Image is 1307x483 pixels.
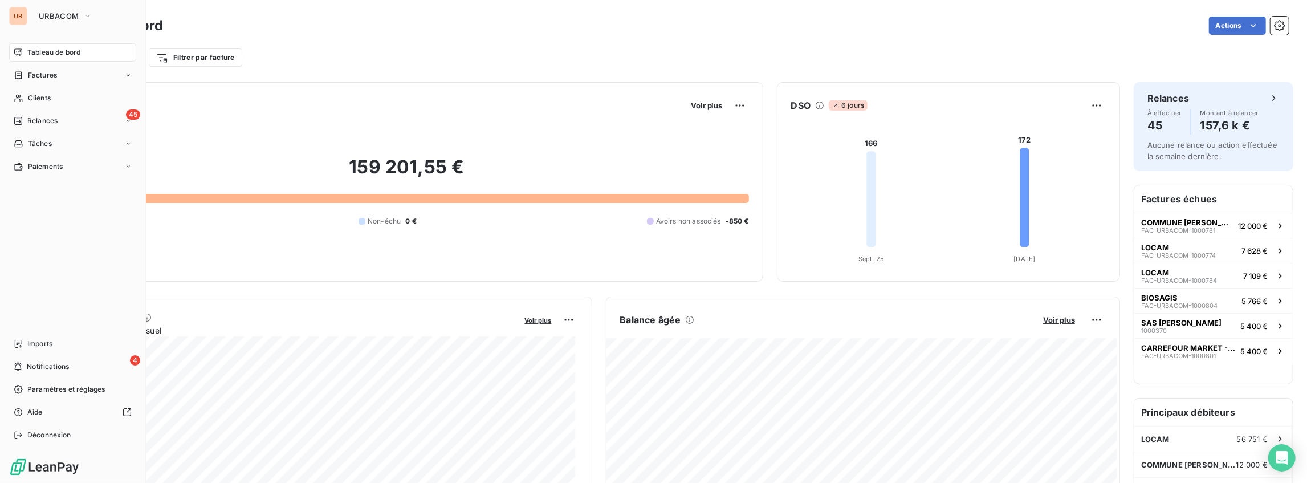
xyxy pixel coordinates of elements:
span: 5 766 € [1241,297,1268,306]
a: Aide [9,403,136,421]
span: Voir plus [691,101,723,110]
button: Voir plus [687,100,726,111]
button: Actions [1209,17,1266,35]
span: 1000370 [1141,327,1167,334]
span: 56 751 € [1237,435,1268,444]
span: -850 € [726,216,749,226]
h4: 45 [1147,116,1182,135]
span: FAC-URBACOM-1000774 [1141,252,1216,259]
span: FAC-URBACOM-1000804 [1141,302,1218,309]
span: 7 628 € [1241,246,1268,255]
span: BIOSAGIS [1141,293,1178,302]
h6: Relances [1147,91,1189,105]
img: Logo LeanPay [9,458,80,476]
span: Tableau de bord [27,47,80,58]
span: FAC-URBACOM-1000801 [1141,352,1216,359]
span: Imports [27,339,52,349]
span: Chiffre d'affaires mensuel [64,324,517,336]
span: URBACOM [39,11,79,21]
button: COMMUNE [PERSON_NAME]FAC-URBACOM-100078112 000 € [1134,213,1293,238]
button: SAS [PERSON_NAME]10003705 400 € [1134,313,1293,338]
tspan: [DATE] [1013,255,1035,263]
span: Voir plus [525,316,552,324]
span: 5 400 € [1240,322,1268,331]
span: Aucune relance ou action effectuée la semaine dernière. [1147,140,1277,161]
span: CARREFOUR MARKET - ARQUES [1141,343,1236,352]
span: Paiements [28,161,63,172]
span: À effectuer [1147,109,1182,116]
span: Avoirs non associés [656,216,721,226]
span: 0 € [405,216,416,226]
h6: DSO [791,99,811,112]
span: FAC-URBACOM-1000784 [1141,277,1217,284]
span: COMMUNE [PERSON_NAME] [1141,460,1236,469]
span: 12 000 € [1238,221,1268,230]
button: LOCAMFAC-URBACOM-10007847 109 € [1134,263,1293,288]
span: LOCAM [1141,243,1169,252]
h4: 157,6 k € [1200,116,1259,135]
span: 7 109 € [1243,271,1268,281]
tspan: Sept. 25 [858,255,884,263]
button: CARREFOUR MARKET - ARQUESFAC-URBACOM-10008015 400 € [1134,338,1293,363]
span: Non-échu [368,216,401,226]
h6: Balance âgée [620,313,681,327]
span: Paramètres et réglages [27,384,105,395]
div: UR [9,7,27,25]
span: 6 jours [829,100,868,111]
span: Relances [27,116,58,126]
span: FAC-URBACOM-1000781 [1141,227,1215,234]
button: BIOSAGISFAC-URBACOM-10008045 766 € [1134,288,1293,313]
span: 5 400 € [1240,347,1268,356]
h6: Factures échues [1134,185,1293,213]
span: 12 000 € [1236,460,1268,469]
span: 4 [130,355,140,366]
span: LOCAM [1141,268,1169,277]
span: Tâches [28,139,52,149]
span: LOCAM [1141,435,1170,444]
div: Open Intercom Messenger [1268,444,1296,472]
span: Notifications [27,362,69,372]
h6: Principaux débiteurs [1134,399,1293,426]
span: Aide [27,407,43,417]
span: 45 [126,109,140,120]
button: Voir plus [522,315,555,325]
span: COMMUNE [PERSON_NAME] [1141,218,1233,227]
span: Voir plus [1043,315,1075,324]
span: Montant à relancer [1200,109,1259,116]
span: Déconnexion [27,430,71,440]
span: Factures [28,70,57,80]
span: SAS [PERSON_NAME] [1141,318,1222,327]
button: LOCAMFAC-URBACOM-10007747 628 € [1134,238,1293,263]
h2: 159 201,55 € [64,156,749,190]
button: Filtrer par facture [149,48,242,67]
button: Voir plus [1040,315,1078,325]
span: Clients [28,93,51,103]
